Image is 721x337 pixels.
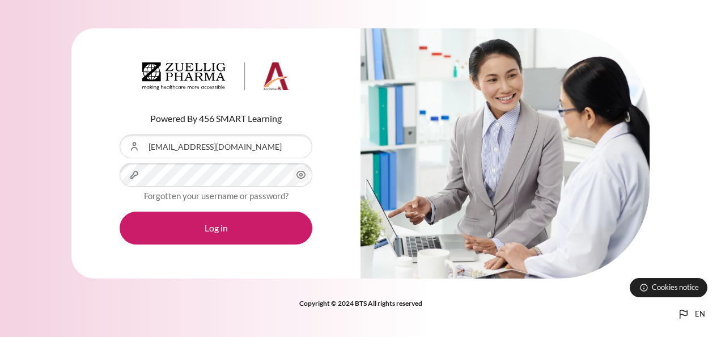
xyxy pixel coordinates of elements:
span: Cookies notice [652,282,699,293]
p: Powered By 456 SMART Learning [120,112,312,125]
strong: Copyright © 2024 BTS All rights reserved [299,299,422,307]
a: Architeck [142,62,290,95]
button: Cookies notice [630,278,707,297]
a: Forgotten your username or password? [144,191,289,201]
img: Architeck [142,62,290,91]
input: Username or Email Address [120,134,312,158]
span: en [695,309,705,320]
button: Log in [120,212,312,245]
button: Languages [672,303,710,326]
